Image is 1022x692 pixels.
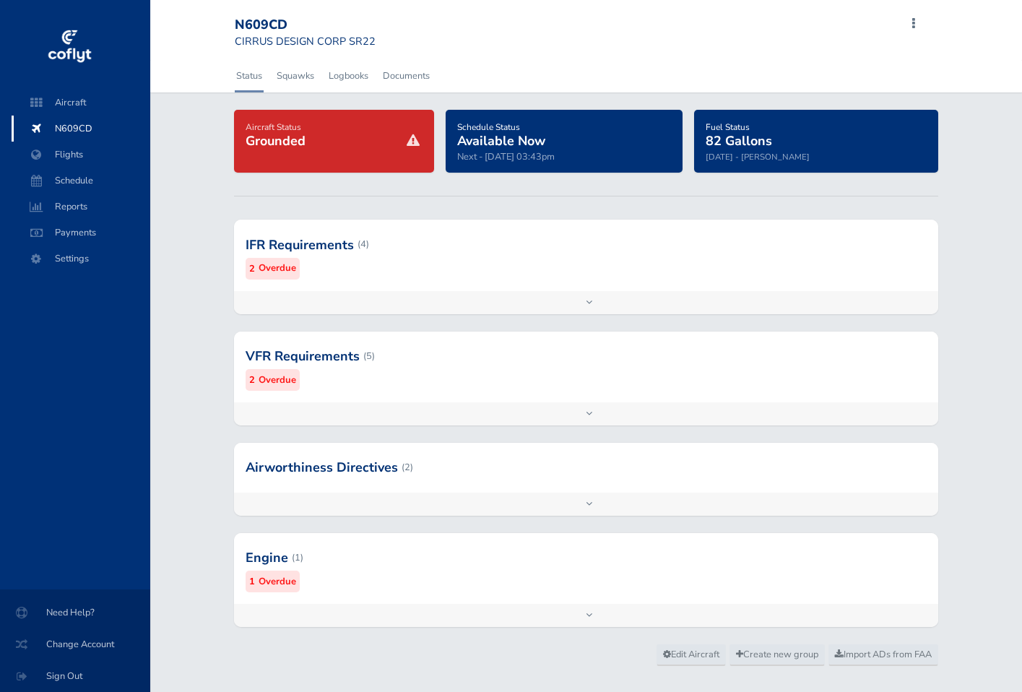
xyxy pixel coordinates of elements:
[275,60,316,92] a: Squawks
[26,142,136,168] span: Flights
[457,132,545,150] span: Available Now
[828,644,938,666] a: Import ADs from FAA
[46,25,93,69] img: coflyt logo
[26,168,136,194] span: Schedule
[246,121,301,133] span: Aircraft Status
[663,648,719,661] span: Edit Aircraft
[26,90,136,116] span: Aircraft
[26,246,136,272] span: Settings
[26,220,136,246] span: Payments
[26,116,136,142] span: N609CD
[835,648,932,661] span: Import ADs from FAA
[246,132,306,150] span: Grounded
[259,373,296,388] small: Overdue
[706,121,750,133] span: Fuel Status
[457,117,545,150] a: Schedule StatusAvailable Now
[26,194,136,220] span: Reports
[381,60,431,92] a: Documents
[327,60,370,92] a: Logbooks
[235,60,264,92] a: Status
[235,34,376,48] small: CIRRUS DESIGN CORP SR22
[457,150,555,163] span: Next - [DATE] 03:43pm
[17,631,133,657] span: Change Account
[736,648,818,661] span: Create new group
[17,600,133,626] span: Need Help?
[235,17,376,33] div: N609CD
[457,121,520,133] span: Schedule Status
[729,644,825,666] a: Create new group
[706,151,810,163] small: [DATE] - [PERSON_NAME]
[657,644,726,666] a: Edit Aircraft
[259,574,296,589] small: Overdue
[259,261,296,276] small: Overdue
[17,663,133,689] span: Sign Out
[706,132,772,150] span: 82 Gallons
